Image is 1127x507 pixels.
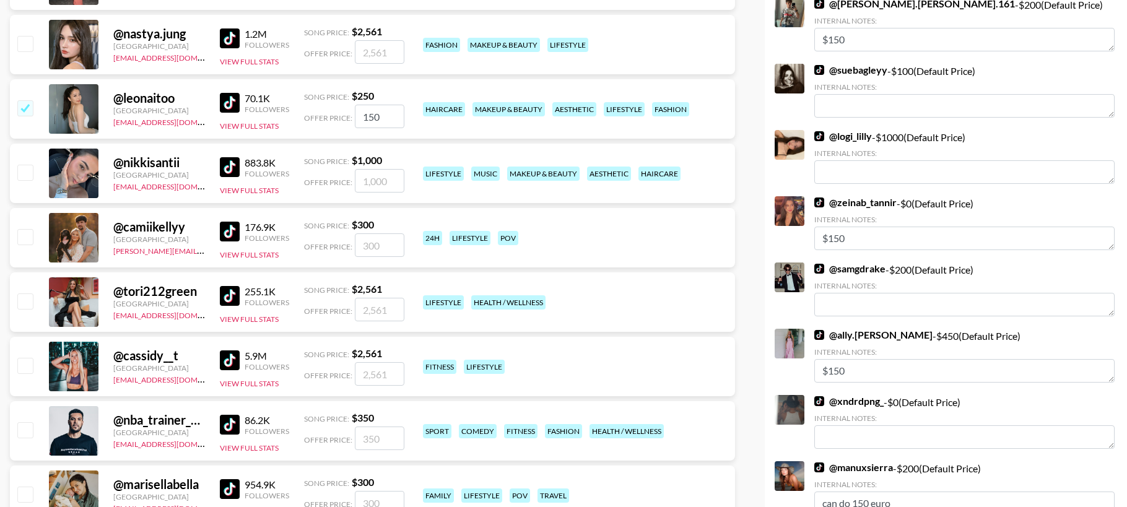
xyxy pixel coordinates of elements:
a: [PERSON_NAME][EMAIL_ADDRESS][DOMAIN_NAME] [113,244,297,256]
img: TikTok [814,131,824,141]
span: Song Price: [304,479,349,488]
strong: $ 250 [352,90,374,102]
img: TikTok [814,65,824,75]
a: [EMAIL_ADDRESS][DOMAIN_NAME] [113,115,238,127]
div: - $ 1000 (Default Price) [814,130,1115,184]
strong: $ 300 [352,219,374,230]
button: View Full Stats [220,443,279,453]
button: View Full Stats [220,57,279,66]
span: Offer Price: [304,435,352,444]
div: aesthetic [552,102,596,116]
div: 883.8K [245,157,289,169]
div: Internal Notes: [814,347,1115,357]
span: Song Price: [304,285,349,295]
div: Followers [245,105,289,114]
strong: $ 1,000 [352,154,382,166]
img: TikTok [220,286,240,306]
div: health / wellness [590,424,664,438]
div: aesthetic [587,167,631,181]
input: 1,000 [355,169,404,193]
button: View Full Stats [220,186,279,195]
div: 954.9K [245,479,289,491]
div: lifestyle [423,167,464,181]
div: fashion [545,424,582,438]
div: Followers [245,40,289,50]
div: [GEOGRAPHIC_DATA] [113,170,205,180]
div: 5.9M [245,350,289,362]
span: Song Price: [304,414,349,423]
a: @zeinab_tannir [814,196,897,209]
div: [GEOGRAPHIC_DATA] [113,41,205,51]
strong: $ 350 [352,412,374,423]
div: Internal Notes: [814,82,1115,92]
div: lifestyle [423,295,464,310]
div: pov [498,231,518,245]
div: Internal Notes: [814,414,1115,423]
img: TikTok [814,264,824,274]
a: [EMAIL_ADDRESS][DOMAIN_NAME] [113,51,238,63]
a: [EMAIL_ADDRESS][DOMAIN_NAME] [113,437,238,449]
a: @samgdrake [814,262,885,275]
button: View Full Stats [220,250,279,259]
button: View Full Stats [220,379,279,388]
button: View Full Stats [220,314,279,324]
img: TikTok [220,415,240,435]
div: Internal Notes: [814,149,1115,158]
span: Song Price: [304,28,349,37]
div: sport [423,424,451,438]
div: @ nikkisantii [113,155,205,170]
div: [GEOGRAPHIC_DATA] [113,492,205,501]
div: Followers [245,491,289,500]
button: View Full Stats [220,121,279,131]
div: - $ 0 (Default Price) [814,196,1115,250]
input: 2,561 [355,298,404,321]
strong: $ 2,561 [352,25,382,37]
div: 86.2K [245,414,289,427]
div: Followers [245,427,289,436]
strong: $ 300 [352,476,374,488]
div: 255.1K [245,285,289,298]
div: Followers [245,169,289,178]
div: - $ 0 (Default Price) [814,395,1115,449]
div: lifestyle [604,102,645,116]
span: Offer Price: [304,306,352,316]
div: - $ 100 (Default Price) [814,64,1115,118]
div: 70.1K [245,92,289,105]
div: health / wellness [471,295,546,310]
div: [GEOGRAPHIC_DATA] [113,299,205,308]
img: TikTok [814,330,824,340]
div: - $ 450 (Default Price) [814,329,1115,383]
textarea: $150 [814,28,1115,51]
div: 176.9K [245,221,289,233]
strong: $ 2,561 [352,283,382,295]
div: makeup & beauty [507,167,580,181]
div: lifestyle [461,488,502,503]
span: Song Price: [304,92,349,102]
img: TikTok [814,462,824,472]
span: Offer Price: [304,242,352,251]
span: Song Price: [304,350,349,359]
div: haircare [423,102,465,116]
img: TikTok [814,396,824,406]
div: @ camiikellyy [113,219,205,235]
span: Offer Price: [304,113,352,123]
div: comedy [459,424,497,438]
div: travel [537,488,569,503]
input: 250 [355,105,404,128]
div: - $ 200 (Default Price) [814,262,1115,316]
div: pov [510,488,530,503]
div: haircare [638,167,681,181]
strong: $ 2,561 [352,347,382,359]
div: fashion [423,38,460,52]
div: @ cassidy__t [113,348,205,363]
div: music [471,167,500,181]
input: 300 [355,233,404,257]
a: @manuxsierra [814,461,893,474]
img: TikTok [220,93,240,113]
a: [EMAIL_ADDRESS][DOMAIN_NAME] [113,308,238,320]
div: lifestyle [450,231,490,245]
div: 1.2M [245,28,289,40]
div: [GEOGRAPHIC_DATA] [113,428,205,437]
div: Internal Notes: [814,281,1115,290]
a: [EMAIL_ADDRESS][DOMAIN_NAME] [113,180,238,191]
